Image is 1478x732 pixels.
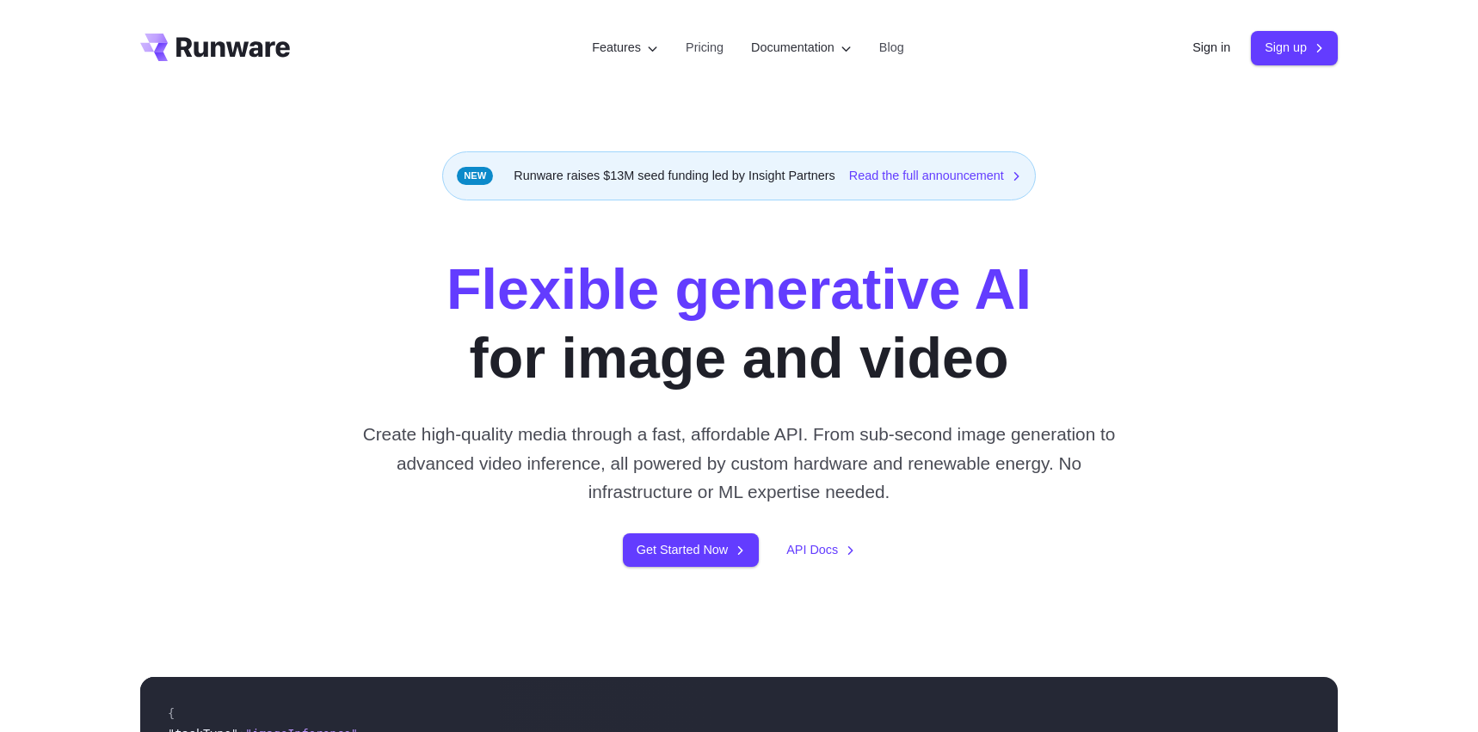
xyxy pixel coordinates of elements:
[786,540,855,560] a: API Docs
[1192,38,1230,58] a: Sign in
[1251,31,1338,65] a: Sign up
[442,151,1036,200] div: Runware raises $13M seed funding led by Insight Partners
[751,38,852,58] label: Documentation
[879,38,904,58] a: Blog
[140,34,290,61] a: Go to /
[849,166,1021,186] a: Read the full announcement
[592,38,658,58] label: Features
[168,706,175,720] span: {
[686,38,724,58] a: Pricing
[356,420,1123,506] p: Create high-quality media through a fast, affordable API. From sub-second image generation to adv...
[446,255,1032,392] h1: for image and video
[623,533,759,567] a: Get Started Now
[446,257,1032,321] strong: Flexible generative AI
